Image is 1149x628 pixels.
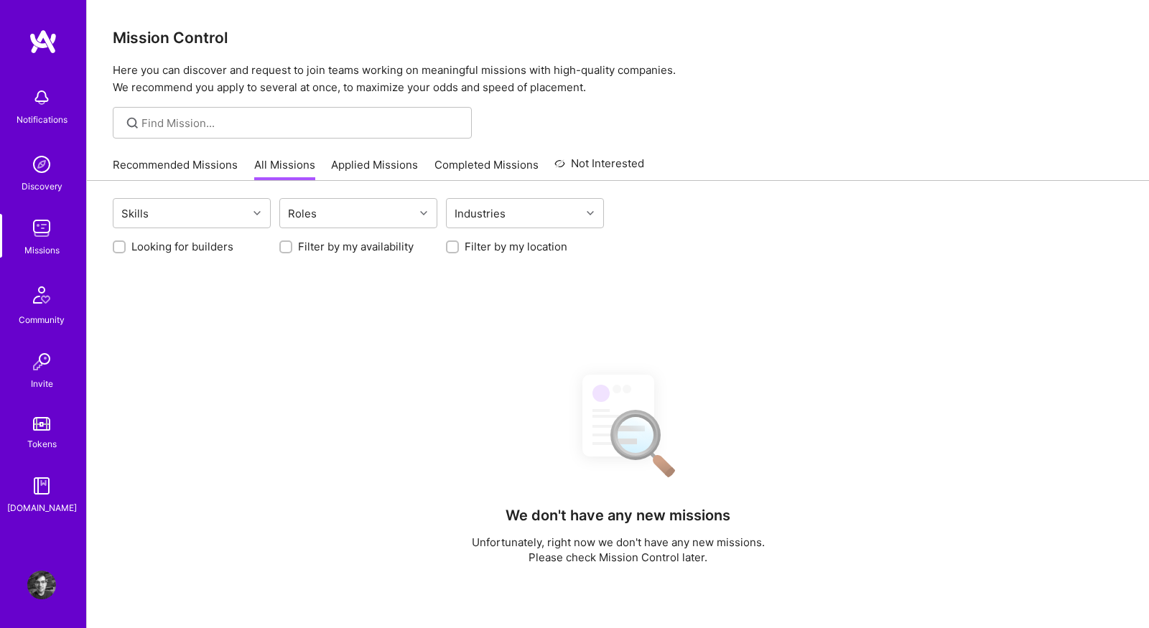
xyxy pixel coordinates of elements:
[17,112,68,127] div: Notifications
[24,571,60,599] a: User Avatar
[472,535,765,550] p: Unfortunately, right now we don't have any new missions.
[113,29,1123,47] h3: Mission Control
[33,417,50,431] img: tokens
[420,210,427,217] i: icon Chevron
[131,239,233,254] label: Looking for builders
[27,347,56,376] img: Invite
[506,507,730,524] h4: We don't have any new missions
[465,239,567,254] label: Filter by my location
[27,83,56,112] img: bell
[124,115,141,131] i: icon SearchGrey
[113,62,1123,96] p: Here you can discover and request to join teams working on meaningful missions with high-quality ...
[434,157,539,181] a: Completed Missions
[7,500,77,515] div: [DOMAIN_NAME]
[27,150,56,179] img: discovery
[31,376,53,391] div: Invite
[298,239,414,254] label: Filter by my availability
[554,155,644,181] a: Not Interested
[27,214,56,243] img: teamwork
[22,179,62,194] div: Discovery
[29,29,57,55] img: logo
[27,472,56,500] img: guide book
[19,312,65,327] div: Community
[113,157,238,181] a: Recommended Missions
[557,362,679,487] img: No Results
[24,243,60,258] div: Missions
[451,203,509,224] div: Industries
[331,157,418,181] a: Applied Missions
[253,210,261,217] i: icon Chevron
[254,157,315,181] a: All Missions
[118,203,152,224] div: Skills
[141,116,461,131] input: Find Mission...
[24,278,59,312] img: Community
[472,550,765,565] p: Please check Mission Control later.
[284,203,320,224] div: Roles
[27,571,56,599] img: User Avatar
[587,210,594,217] i: icon Chevron
[27,436,57,451] div: Tokens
